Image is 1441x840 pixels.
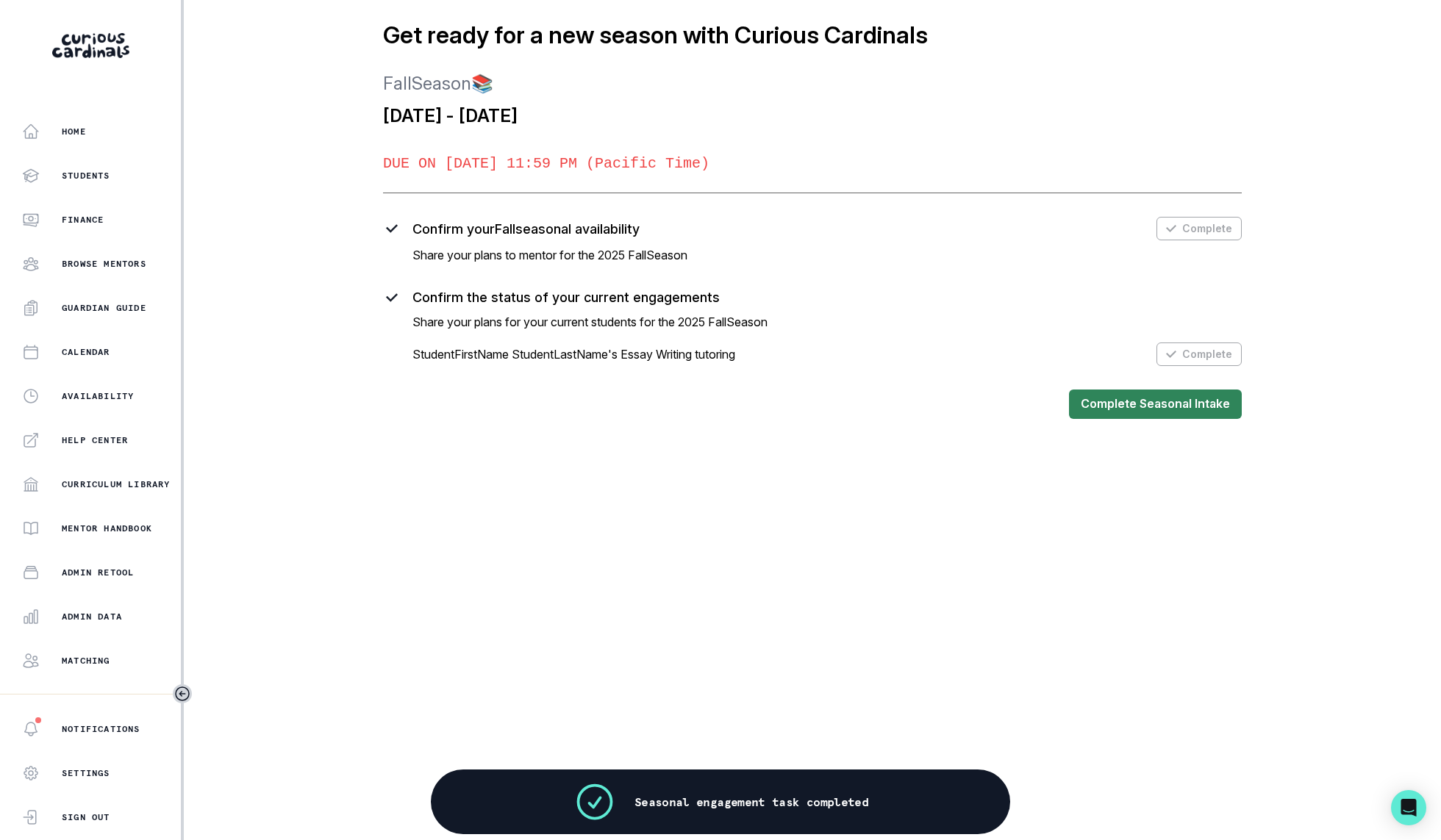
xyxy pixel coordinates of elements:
[62,478,171,490] p: Curriculum Library
[62,302,146,314] p: Guardian Guide
[62,434,128,446] p: Help Center
[62,523,152,534] p: Mentor Handbook
[412,287,720,307] p: Confirm the status of your current engagements
[62,811,110,823] p: Sign Out
[62,390,134,402] p: Availability
[62,767,110,779] p: Settings
[1391,790,1426,825] div: Open Intercom Messenger
[634,794,868,809] p: Seasonal engagement task completed
[62,567,134,578] p: Admin Retool
[62,655,110,667] p: Matching
[412,219,640,239] p: Confirm your Fall seasonal availability
[62,258,146,270] p: Browse Mentors
[383,153,1242,175] p: DUE ON [DATE] 11:59 PM (Pacific Time)
[1156,217,1242,240] button: Complete
[62,214,104,226] p: Finance
[62,346,110,358] p: Calendar
[62,723,140,735] p: Notifications
[62,611,122,622] p: Admin Data
[383,103,1242,129] p: [DATE] - [DATE]
[1069,390,1242,419] button: Complete Seasonal Intake
[383,71,1242,97] p: Fall Season 📚
[52,33,129,58] img: Curious Cardinals Logo
[1156,342,1242,366] button: Complete
[383,18,1242,53] p: Get ready for a new season with Curious Cardinals
[173,684,192,703] button: Toggle sidebar
[62,170,110,182] p: Students
[62,126,86,137] p: Home
[412,246,1242,264] p: Share your plans to mentor for the 2025 Fall Season
[412,313,1242,331] p: Share your plans for your current students for the 2025 Fall Season
[412,345,735,363] p: StudentFirstName StudentLastName's Essay Writing tutoring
